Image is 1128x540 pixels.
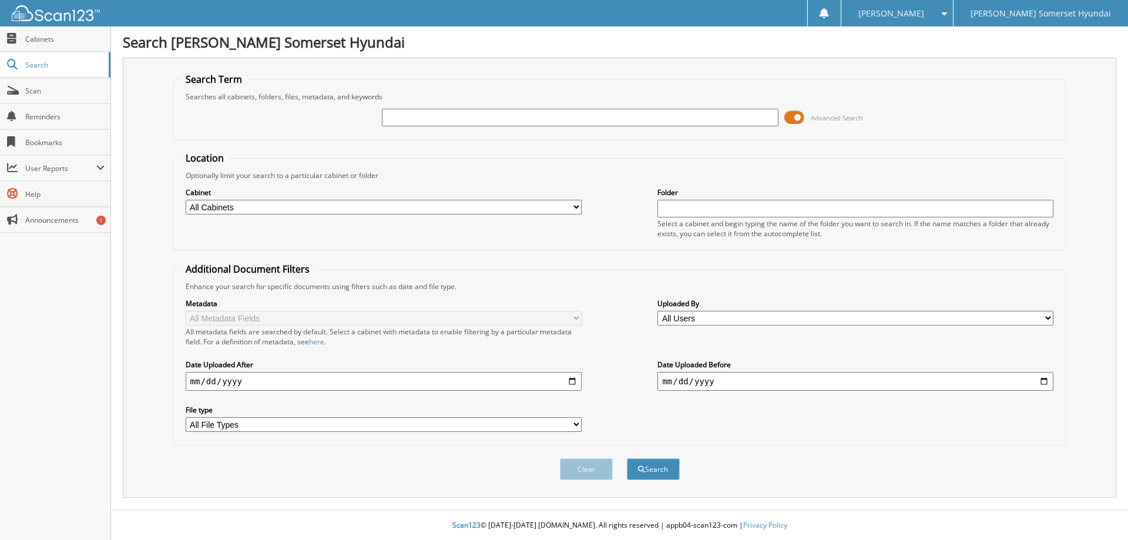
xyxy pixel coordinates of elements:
[560,458,613,480] button: Clear
[25,215,105,225] span: Announcements
[657,187,1053,197] label: Folder
[25,189,105,199] span: Help
[96,216,106,225] div: 1
[186,360,582,370] label: Date Uploaded After
[657,219,1053,239] div: Select a cabinet and begin typing the name of the folder you want to search in. If the name match...
[858,10,924,17] span: [PERSON_NAME]
[186,327,582,347] div: All metadata fields are searched by default. Select a cabinet with metadata to enable filtering b...
[186,405,582,415] label: File type
[309,337,324,347] a: here
[657,298,1053,308] label: Uploaded By
[12,5,100,21] img: scan123-logo-white.svg
[25,137,105,147] span: Bookmarks
[25,163,96,173] span: User Reports
[180,92,1060,102] div: Searches all cabinets, folders, files, metadata, and keywords
[657,360,1053,370] label: Date Uploaded Before
[811,113,863,122] span: Advanced Search
[180,170,1060,180] div: Optionally limit your search to a particular cabinet or folder
[971,10,1111,17] span: [PERSON_NAME] Somerset Hyundai
[25,112,105,122] span: Reminders
[180,263,315,276] legend: Additional Document Filters
[186,298,582,308] label: Metadata
[180,152,230,165] legend: Location
[25,34,105,44] span: Cabinets
[180,73,248,86] legend: Search Term
[743,520,787,530] a: Privacy Policy
[657,372,1053,391] input: end
[186,187,582,197] label: Cabinet
[180,281,1060,291] div: Enhance your search for specific documents using filters such as date and file type.
[123,32,1116,52] h1: Search [PERSON_NAME] Somerset Hyundai
[25,86,105,96] span: Scan
[452,520,481,530] span: Scan123
[25,60,103,70] span: Search
[186,372,582,391] input: start
[627,458,680,480] button: Search
[111,511,1128,540] div: © [DATE]-[DATE] [DOMAIN_NAME]. All rights reserved | appb04-scan123-com |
